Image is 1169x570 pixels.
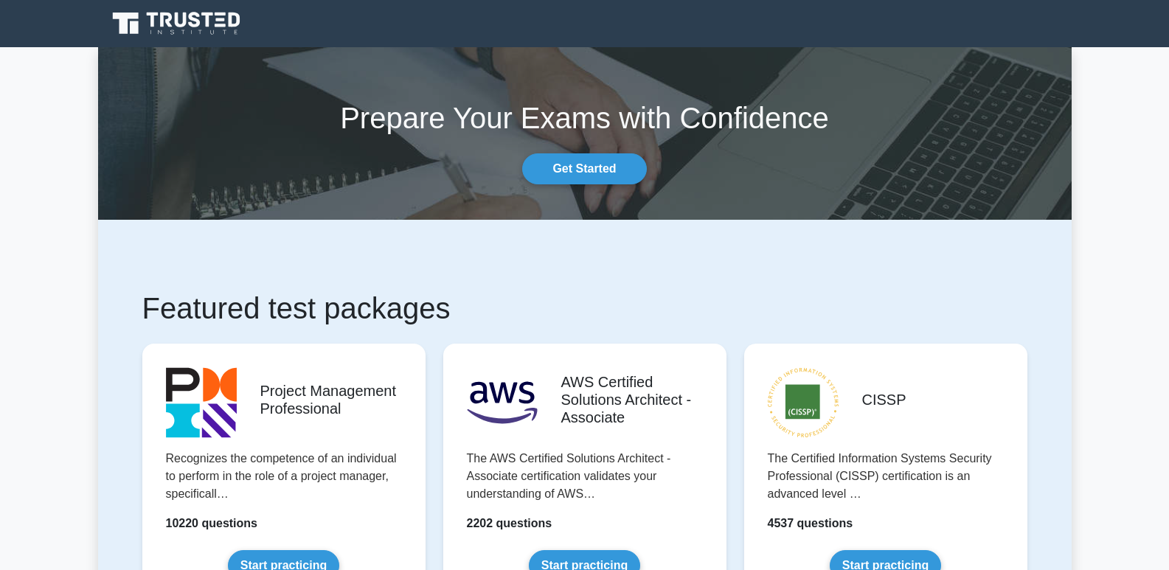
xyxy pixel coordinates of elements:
h1: Featured test packages [142,291,1027,326]
a: Get Started [522,153,646,184]
h1: Prepare Your Exams with Confidence [98,100,1072,136]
